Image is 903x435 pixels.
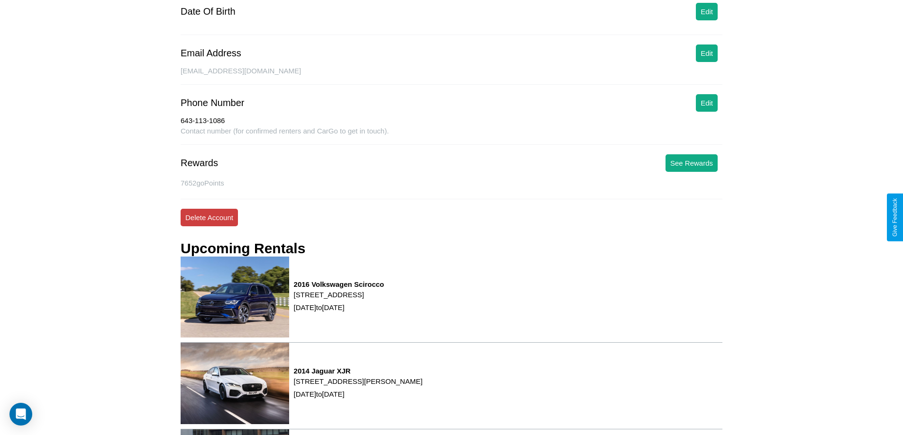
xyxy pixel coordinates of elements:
button: See Rewards [666,154,718,172]
div: Open Intercom Messenger [9,403,32,426]
div: [EMAIL_ADDRESS][DOMAIN_NAME] [181,67,722,85]
div: Give Feedback [892,198,898,237]
button: Edit [696,94,718,112]
h3: 2014 Jaguar XJR [294,367,423,375]
button: Edit [696,3,718,20]
p: [DATE] to [DATE] [294,388,423,400]
p: [STREET_ADDRESS][PERSON_NAME] [294,375,423,388]
div: Date Of Birth [181,6,236,17]
div: Rewards [181,158,218,169]
div: Contact number (for confirmed renters and CarGo to get in touch). [181,127,722,145]
button: Edit [696,44,718,62]
p: 7652 goPoints [181,177,722,189]
img: rental [181,343,289,424]
p: [DATE] to [DATE] [294,301,384,314]
button: Delete Account [181,209,238,226]
div: Email Address [181,48,241,59]
div: Phone Number [181,98,245,108]
div: 643-113-1086 [181,116,722,127]
h3: 2016 Volkswagen Scirocco [294,280,384,288]
img: rental [181,257,289,337]
p: [STREET_ADDRESS] [294,288,384,301]
h3: Upcoming Rentals [181,240,305,257]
